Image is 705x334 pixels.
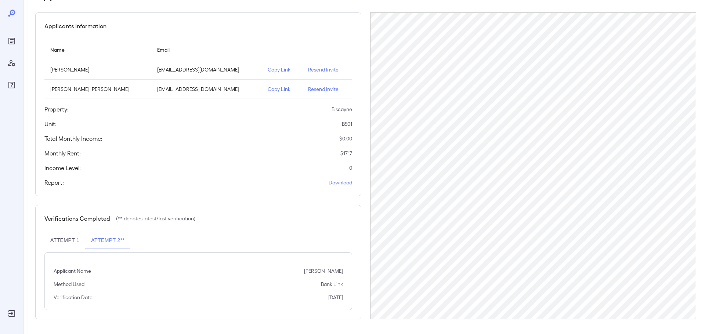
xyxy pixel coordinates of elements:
[44,164,81,172] h5: Income Level:
[44,39,151,60] th: Name
[349,164,352,172] p: 0
[268,85,297,93] p: Copy Link
[6,79,18,91] div: FAQ
[6,308,18,319] div: Log Out
[304,267,343,275] p: [PERSON_NAME]
[332,106,352,113] p: Biscayne
[308,66,346,73] p: Resend Invite
[339,135,352,142] p: $ 0.00
[44,178,64,187] h5: Report:
[321,280,343,288] p: Bank Link
[151,39,262,60] th: Email
[268,66,297,73] p: Copy Link
[44,134,102,143] h5: Total Monthly Income:
[44,214,110,223] h5: Verifications Completed
[50,66,145,73] p: [PERSON_NAME]
[85,232,130,249] button: Attempt 2**
[54,280,84,288] p: Method Used
[6,35,18,47] div: Reports
[44,232,85,249] button: Attempt 1
[54,267,91,275] p: Applicant Name
[44,105,69,114] h5: Property:
[44,39,352,99] table: simple table
[50,85,145,93] p: [PERSON_NAME] [PERSON_NAME]
[116,215,195,222] p: (** denotes latest/last verification)
[44,149,81,158] h5: Monthly Rent:
[44,22,106,30] h5: Applicants Information
[157,85,256,93] p: [EMAIL_ADDRESS][DOMAIN_NAME]
[157,66,256,73] p: [EMAIL_ADDRESS][DOMAIN_NAME]
[54,294,93,301] p: Verification Date
[329,179,352,186] a: Download
[342,120,352,128] p: B501
[44,120,57,128] h5: Unit:
[308,85,346,93] p: Resend Invite
[6,57,18,69] div: Manage Users
[328,294,343,301] p: [DATE]
[340,150,352,157] p: $ 1717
